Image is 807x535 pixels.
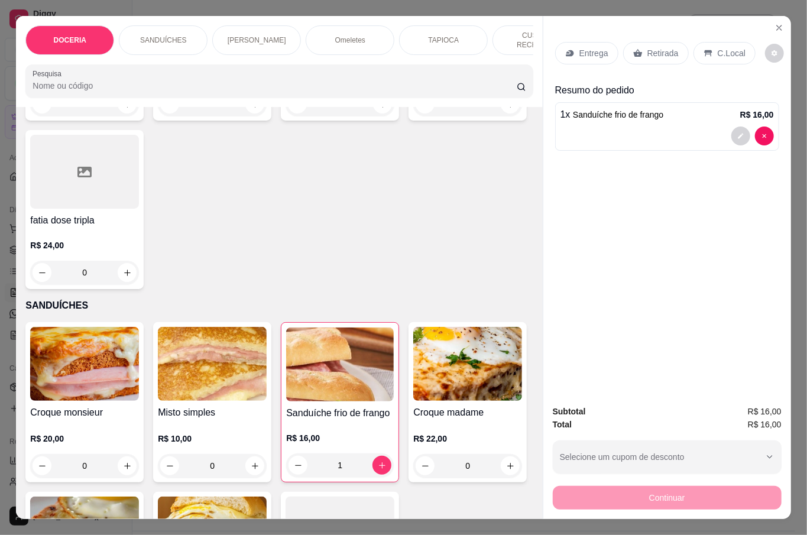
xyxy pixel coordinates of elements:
button: increase-product-quantity [501,456,520,475]
p: SANDUÍCHES [25,299,533,313]
p: C.Local [718,47,746,59]
h4: Sanduíche frio de frango [286,406,394,420]
p: R$ 22,00 [413,433,522,445]
p: TAPIOCA [428,35,459,45]
button: decrease-product-quantity [416,456,435,475]
span: R$ 16,00 [748,418,782,431]
img: product-image [413,327,522,401]
strong: Subtotal [553,407,586,416]
button: increase-product-quantity [118,263,137,282]
button: decrease-product-quantity [755,127,774,145]
p: SANDUÍCHES [140,35,187,45]
h4: Misto simples [158,406,267,420]
p: CUSCUZ RECHEADO [503,31,571,50]
button: decrease-product-quantity [765,44,784,63]
button: increase-product-quantity [118,456,137,475]
button: decrease-product-quantity [33,456,51,475]
img: product-image [158,327,267,401]
button: increase-product-quantity [245,456,264,475]
p: R$ 16,00 [286,432,394,444]
input: Pesquisa [33,80,517,92]
label: Pesquisa [33,69,66,79]
button: decrease-product-quantity [289,456,307,475]
button: increase-product-quantity [372,456,391,475]
p: Retirada [647,47,679,59]
p: [PERSON_NAME] [228,35,286,45]
span: Sanduíche frio de frango [573,110,663,119]
button: Selecione um cupom de desconto [553,440,782,474]
p: R$ 24,00 [30,239,139,251]
button: Close [770,18,789,37]
p: Entrega [579,47,608,59]
button: decrease-product-quantity [33,263,51,282]
h4: Croque madame [413,406,522,420]
img: product-image [286,328,394,401]
button: decrease-product-quantity [160,456,179,475]
span: R$ 16,00 [748,405,782,418]
h4: Croque monsieur [30,406,139,420]
p: DOCERIA [54,35,86,45]
h4: fatia dose tripla [30,213,139,228]
p: R$ 10,00 [158,433,267,445]
p: R$ 16,00 [740,109,774,121]
p: R$ 20,00 [30,433,139,445]
button: decrease-product-quantity [731,127,750,145]
p: Omeletes [335,35,365,45]
p: 1 x [560,108,664,122]
p: Resumo do pedido [555,83,779,98]
img: product-image [30,327,139,401]
strong: Total [553,420,572,429]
